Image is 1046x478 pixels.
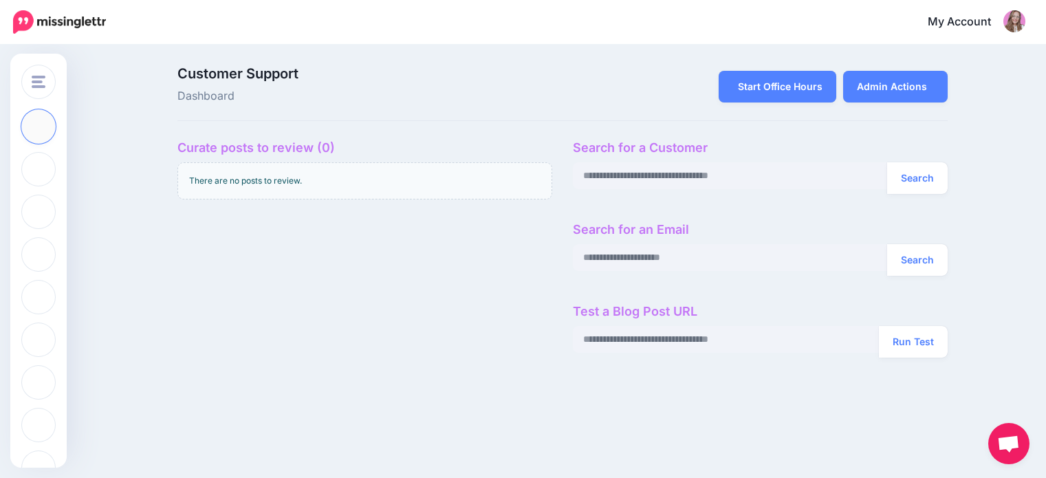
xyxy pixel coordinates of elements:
[887,244,948,276] button: Search
[177,140,552,155] h4: Curate posts to review (0)
[887,162,948,194] button: Search
[719,71,836,102] a: Start Office Hours
[573,140,948,155] h4: Search for a Customer
[177,87,684,105] span: Dashboard
[988,423,1029,464] a: Chat abierto
[177,67,684,80] span: Customer Support
[32,76,45,88] img: menu.png
[879,326,948,358] button: Run Test
[13,10,106,34] img: Missinglettr
[843,71,948,102] a: Admin Actions
[573,304,948,319] h4: Test a Blog Post URL
[177,162,552,199] div: There are no posts to review.
[573,222,948,237] h4: Search for an Email
[914,6,1025,39] a: My Account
